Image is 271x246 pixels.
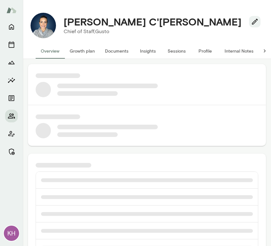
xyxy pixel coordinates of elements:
[5,92,18,105] button: Documents
[5,20,18,33] button: Home
[5,56,18,69] button: Growth Plan
[5,110,18,122] button: Members
[6,4,17,16] img: Mento
[162,43,191,59] button: Sessions
[64,16,241,28] h4: [PERSON_NAME] C'[PERSON_NAME]
[134,43,162,59] button: Insights
[4,226,19,241] div: KH
[5,145,18,158] button: Manage
[191,43,219,59] button: Profile
[219,43,259,59] button: Internal Notes
[31,13,56,38] img: Tiffany C'deBaca
[64,28,255,35] p: Chief of Staff, Gusto
[100,43,134,59] button: Documents
[65,43,100,59] button: Growth plan
[5,38,18,51] button: Sessions
[36,43,65,59] button: Overview
[5,127,18,140] button: Client app
[5,74,18,87] button: Insights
